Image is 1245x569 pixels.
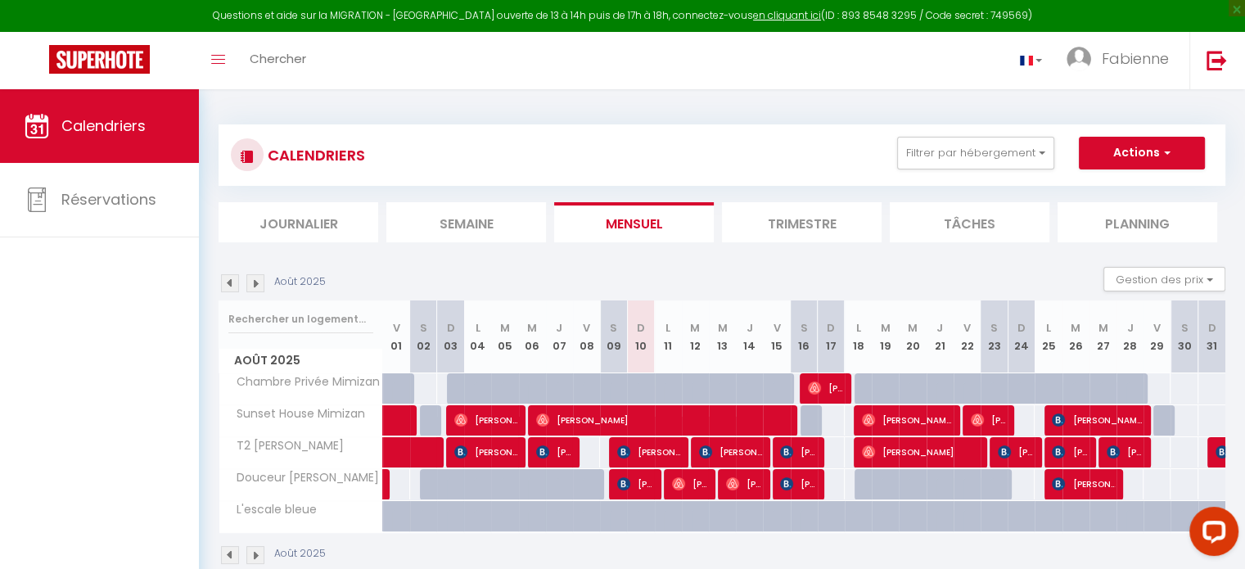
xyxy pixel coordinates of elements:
[862,404,952,436] span: [PERSON_NAME]
[971,404,1007,436] span: [PERSON_NAME]
[536,436,572,467] span: [PERSON_NAME]
[899,300,926,373] th: 20
[627,300,654,373] th: 10
[610,320,617,336] abbr: S
[936,320,943,336] abbr: J
[454,436,517,467] span: [PERSON_NAME]
[464,300,491,373] th: 04
[862,436,979,467] span: [PERSON_NAME]
[454,404,517,436] span: [PERSON_NAME]
[617,436,680,467] span: [PERSON_NAME]
[780,468,816,499] span: [PERSON_NAME]
[527,320,537,336] abbr: M
[998,436,1034,467] span: [PERSON_NAME]
[954,300,981,373] th: 22
[61,115,146,136] span: Calendriers
[1052,436,1088,467] span: [PERSON_NAME]
[1071,320,1080,336] abbr: M
[718,320,728,336] abbr: M
[519,300,546,373] th: 06
[491,300,518,373] th: 05
[228,305,373,334] input: Rechercher un logement...
[1089,300,1116,373] th: 27
[1058,202,1217,242] li: Planning
[699,436,762,467] span: [PERSON_NAME]
[722,202,882,242] li: Trimestre
[554,202,714,242] li: Mensuel
[1035,300,1062,373] th: 25
[219,349,382,373] span: Août 2025
[1098,320,1107,336] abbr: M
[573,300,600,373] th: 08
[1052,404,1142,436] span: [PERSON_NAME]
[845,300,872,373] th: 18
[420,320,427,336] abbr: S
[1052,468,1115,499] span: [PERSON_NAME]
[1107,436,1143,467] span: [PERSON_NAME]
[500,320,510,336] abbr: M
[1127,320,1134,336] abbr: J
[1198,300,1225,373] th: 31
[1208,320,1216,336] abbr: D
[1207,50,1227,70] img: logout
[237,32,318,89] a: Chercher
[556,320,562,336] abbr: J
[1008,300,1035,373] th: 24
[393,320,400,336] abbr: V
[222,469,383,487] span: Douceur [PERSON_NAME]
[437,300,464,373] th: 03
[264,137,365,174] h3: CALENDRIERS
[222,373,384,391] span: Chambre Privée Mimizan
[1171,300,1198,373] th: 30
[1103,267,1225,291] button: Gestion des prix
[773,320,780,336] abbr: V
[222,501,321,519] span: L'escale bleue
[747,320,753,336] abbr: J
[753,8,821,22] a: en cliquant ici
[250,50,306,67] span: Chercher
[872,300,899,373] th: 19
[1054,32,1189,89] a: ... Fabienne
[447,320,455,336] abbr: D
[709,300,736,373] th: 13
[665,320,670,336] abbr: L
[617,468,653,499] span: [PERSON_NAME]
[637,320,645,336] abbr: D
[690,320,700,336] abbr: M
[222,437,348,455] span: T2 [PERSON_NAME]
[682,300,709,373] th: 12
[383,300,410,373] th: 01
[222,405,369,423] span: Sunset House Mimizan
[546,300,573,373] th: 07
[476,320,480,336] abbr: L
[61,189,156,210] span: Réservations
[386,202,546,242] li: Semaine
[780,436,816,467] span: [PERSON_NAME]
[808,373,844,404] span: [PERSON_NAME]
[927,300,954,373] th: 21
[791,300,818,373] th: 16
[672,468,708,499] span: [PERSON_NAME]
[655,300,682,373] th: 11
[1153,320,1161,336] abbr: V
[856,320,861,336] abbr: L
[736,300,763,373] th: 14
[890,202,1049,242] li: Tâches
[1144,300,1171,373] th: 29
[908,320,918,336] abbr: M
[1017,320,1026,336] abbr: D
[881,320,891,336] abbr: M
[1067,47,1091,71] img: ...
[536,404,788,436] span: [PERSON_NAME]
[763,300,790,373] th: 15
[726,468,762,499] span: [PERSON_NAME]
[583,320,590,336] abbr: V
[897,137,1054,169] button: Filtrer par hébergement
[963,320,971,336] abbr: V
[1176,500,1245,569] iframe: LiveChat chat widget
[1180,320,1188,336] abbr: S
[818,300,845,373] th: 17
[1079,137,1205,169] button: Actions
[274,274,326,290] p: Août 2025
